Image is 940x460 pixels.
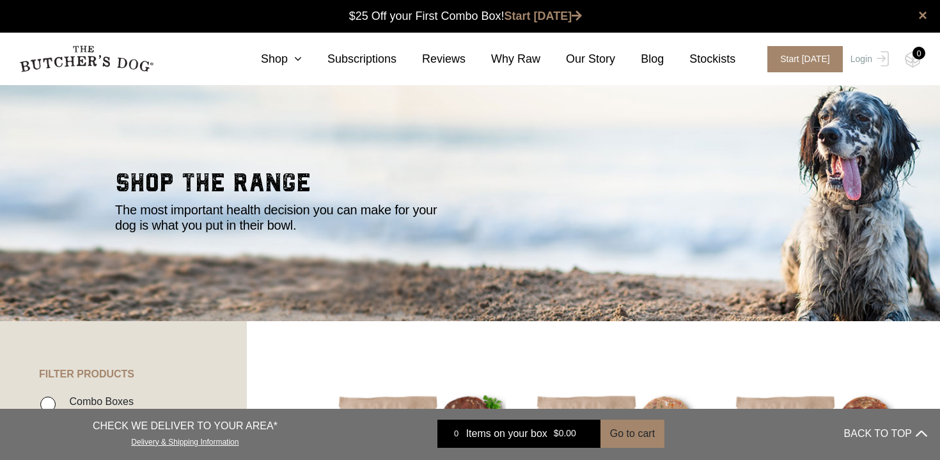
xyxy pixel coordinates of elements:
[540,51,615,68] a: Our Story
[844,418,927,449] button: BACK TO TOP
[554,429,559,439] span: $
[905,51,921,68] img: TBD_Cart-Empty.png
[466,51,540,68] a: Why Raw
[437,420,600,448] a: 0 Items on your box $0.00
[466,426,547,441] span: Items on your box
[93,418,278,434] p: CHECK WE DELIVER TO YOUR AREA*
[664,51,735,68] a: Stockists
[396,51,466,68] a: Reviews
[847,46,889,72] a: Login
[505,10,583,22] a: Start [DATE]
[131,434,239,447] a: Delivery & Shipping Information
[447,427,466,440] div: 0
[755,46,847,72] a: Start [DATE]
[913,47,925,59] div: 0
[767,46,843,72] span: Start [DATE]
[554,429,576,439] bdi: 0.00
[115,170,825,202] h2: shop the range
[615,51,664,68] a: Blog
[63,393,134,410] label: Combo Boxes
[918,8,927,23] a: close
[600,420,664,448] button: Go to cart
[115,202,454,233] p: The most important health decision you can make for your dog is what you put in their bowl.
[235,51,302,68] a: Shop
[302,51,396,68] a: Subscriptions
